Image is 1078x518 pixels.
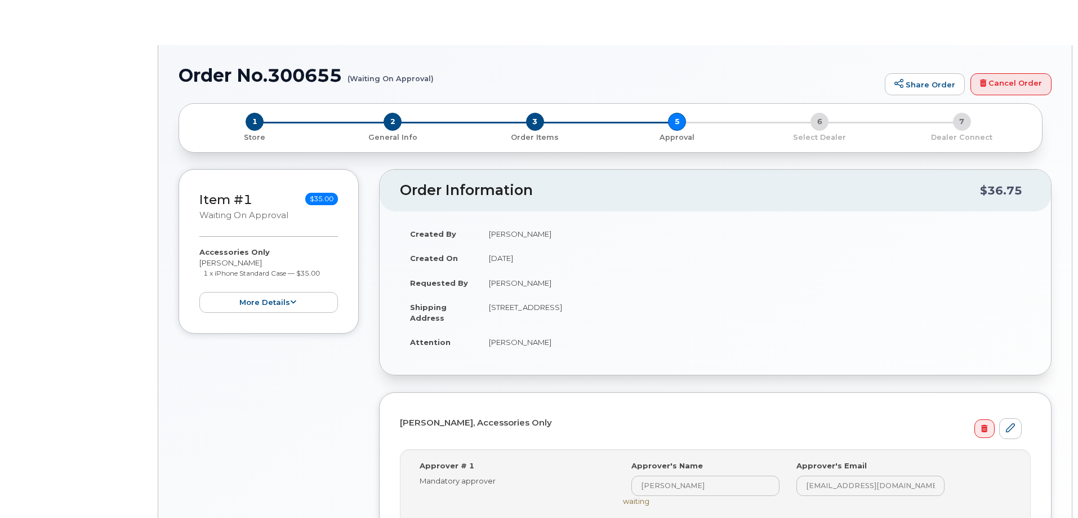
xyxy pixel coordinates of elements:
[322,131,464,143] a: 2 General Info
[468,132,602,143] p: Order Items
[631,476,779,496] input: Input
[199,247,270,256] strong: Accessories Only
[420,461,474,471] label: Approver # 1
[970,73,1052,96] a: Cancel Order
[199,292,338,313] button: more details
[479,246,1031,271] td: [DATE]
[326,132,460,143] p: General Info
[199,210,288,220] small: Waiting On Approval
[631,461,703,471] label: Approver's Name
[384,113,402,131] span: 2
[623,497,649,506] span: waiting
[479,295,1031,330] td: [STREET_ADDRESS]
[980,180,1022,201] div: $36.75
[410,278,468,287] strong: Requested By
[305,193,338,205] span: $35.00
[479,330,1031,355] td: [PERSON_NAME]
[526,113,544,131] span: 3
[796,476,945,496] input: Input
[464,131,606,143] a: 3 Order Items
[479,271,1031,295] td: [PERSON_NAME]
[179,65,879,85] h1: Order No.300655
[203,269,320,277] small: 1 x iPhone Standard Case — $35.00
[410,338,451,347] strong: Attention
[246,113,264,131] span: 1
[348,65,434,83] small: (Waiting On Approval)
[410,229,456,238] strong: Created By
[400,418,1022,428] h4: [PERSON_NAME], Accessories Only
[193,132,317,143] p: Store
[199,247,338,312] div: [PERSON_NAME]
[400,183,980,198] h2: Order Information
[199,192,252,207] a: Item #1
[410,254,458,263] strong: Created On
[796,461,867,471] label: Approver's Email
[410,303,447,322] strong: Shipping Address
[479,222,1031,246] td: [PERSON_NAME]
[420,476,606,486] div: Mandatory approver
[188,131,322,143] a: 1 Store
[885,73,965,96] a: Share Order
